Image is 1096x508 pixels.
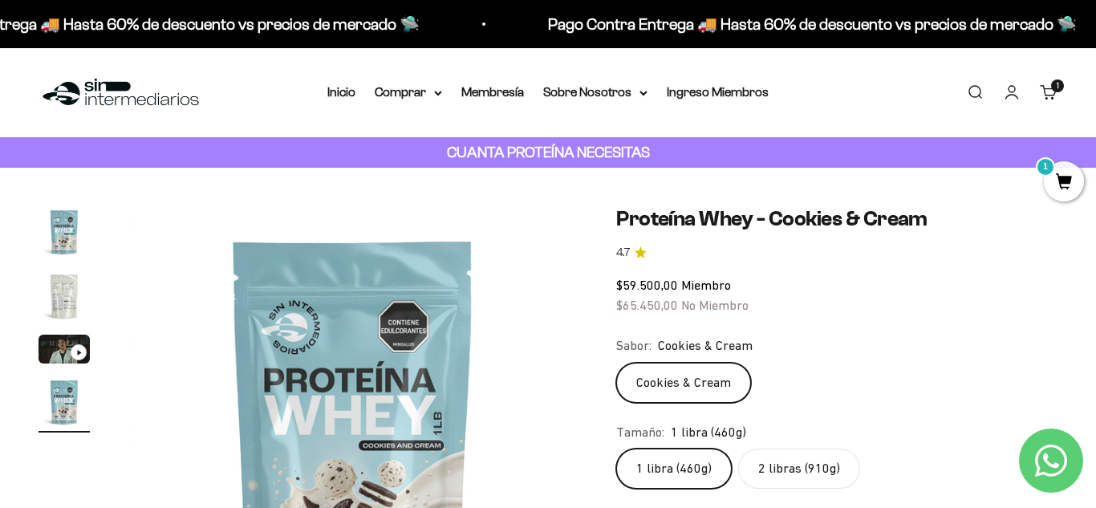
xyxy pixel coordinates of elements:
[667,85,769,99] a: Ingreso Miembros
[1057,82,1059,90] span: 1
[616,206,1057,231] h1: Proteína Whey - Cookies & Cream
[681,278,731,292] span: Miembro
[39,376,90,428] img: Proteína Whey - Cookies & Cream
[616,278,678,292] span: $59.500,00
[658,335,753,356] span: Cookies & Cream
[1036,157,1055,177] mark: 1
[327,85,355,99] a: Inicio
[1044,174,1084,192] a: 1
[39,270,90,327] button: Ir al artículo 2
[447,144,650,161] strong: CUANTA PROTEÍNA NECESITAS
[39,335,90,368] button: Ir al artículo 3
[543,82,647,103] summary: Sobre Nosotros
[616,335,652,356] legend: Sabor:
[616,422,664,443] legend: Tamaño:
[461,85,524,99] a: Membresía
[375,82,442,103] summary: Comprar
[671,422,746,443] span: 1 libra (460g)
[39,270,90,322] img: Proteína Whey - Cookies & Cream
[616,244,1057,262] a: 4.74.7 de 5.0 estrellas
[39,206,90,262] button: Ir al artículo 1
[39,206,90,258] img: Proteína Whey - Cookies & Cream
[39,376,90,433] button: Ir al artículo 4
[517,11,1045,37] p: Pago Contra Entrega 🚚 Hasta 60% de descuento vs precios de mercado 🛸
[616,298,678,312] span: $65.450,00
[616,244,630,262] span: 4.7
[681,298,749,312] span: No Miembro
